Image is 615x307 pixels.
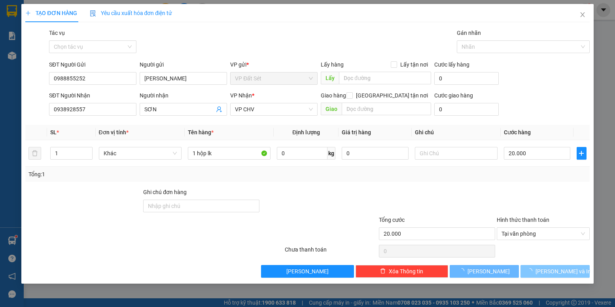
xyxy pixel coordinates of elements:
[62,4,108,11] strong: ĐỒNG PHƯỚC
[28,170,238,179] div: Tổng: 1
[321,103,342,115] span: Giao
[415,147,498,160] input: Ghi Chú
[379,217,405,223] span: Tổng cước
[90,10,172,16] span: Yêu cầu xuất hóa đơn điện tử
[284,245,378,259] div: Chưa thanh toán
[2,57,48,62] span: In ngày:
[321,92,346,99] span: Giao hàng
[230,92,252,99] span: VP Nhận
[286,267,329,276] span: [PERSON_NAME]
[536,267,591,276] span: [PERSON_NAME] và In
[90,10,96,17] img: icon
[380,268,386,275] span: delete
[50,129,57,135] span: SL
[40,50,83,56] span: VPDS1308250002
[457,30,481,36] label: Gán nhãn
[450,265,519,278] button: [PERSON_NAME]
[579,11,586,18] span: close
[143,200,259,212] input: Ghi chú đơn hàng
[17,57,48,62] span: 10:48:03 [DATE]
[434,61,469,68] label: Cước lấy hàng
[467,267,510,276] span: [PERSON_NAME]
[62,35,97,40] span: Hotline: 19001152
[571,4,594,26] button: Close
[342,129,371,135] span: Giá trị hàng
[434,72,499,85] input: Cước lấy hàng
[321,61,344,68] span: Lấy hàng
[353,91,431,100] span: [GEOGRAPHIC_DATA] tận nơi
[501,228,585,240] span: Tại văn phòng
[235,72,313,84] span: VP Đất Sét
[2,51,83,56] span: [PERSON_NAME]:
[497,217,549,223] label: Hình thức thanh toán
[62,13,106,23] span: Bến xe [GEOGRAPHIC_DATA]
[434,92,473,99] label: Cước giao hàng
[527,268,536,274] span: loading
[389,267,423,276] span: Xóa Thông tin
[49,60,136,69] div: SĐT Người Gửi
[143,189,187,195] label: Ghi chú đơn hàng
[577,150,586,156] span: plus
[434,103,499,116] input: Cước giao hàng
[216,106,222,113] span: user-add
[321,72,339,84] span: Lấy
[21,43,97,49] span: -----------------------------------------
[356,265,448,278] button: deleteXóa Thông tin
[99,129,129,135] span: Đơn vị tính
[261,265,354,278] button: [PERSON_NAME]
[25,10,31,16] span: plus
[292,129,320,135] span: Định lượng
[339,72,431,84] input: Dọc đường
[62,24,109,34] span: 01 Võ Văn Truyện, KP.1, Phường 2
[28,147,41,160] button: delete
[459,268,467,274] span: loading
[49,30,65,36] label: Tác vụ
[104,147,177,159] span: Khác
[140,91,227,100] div: Người nhận
[520,265,590,278] button: [PERSON_NAME] và In
[412,125,501,140] th: Ghi chú
[25,10,77,16] span: TẠO ĐƠN HÀNG
[577,147,586,160] button: plus
[235,103,313,115] span: VP CHV
[188,147,271,160] input: VD: Bàn, Ghế
[504,129,531,135] span: Cước hàng
[3,5,38,40] img: logo
[49,91,136,100] div: SĐT Người Nhận
[342,103,431,115] input: Dọc đường
[342,147,408,160] input: 0
[230,60,318,69] div: VP gửi
[327,147,335,160] span: kg
[188,129,214,135] span: Tên hàng
[140,60,227,69] div: Người gửi
[397,60,431,69] span: Lấy tận nơi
